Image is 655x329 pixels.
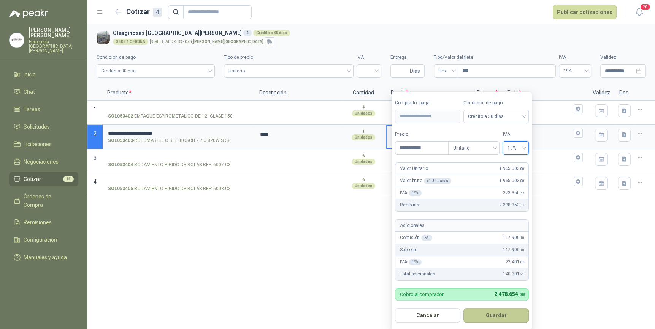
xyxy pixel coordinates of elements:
span: Cotizar [24,175,41,183]
label: Condición de pago [463,99,529,107]
span: 19% [507,142,524,154]
span: ,57 [520,203,524,207]
span: 3 [94,155,97,161]
span: 19% [563,65,587,77]
div: SEDE 1 OFICINA [113,39,148,45]
span: ,00 [520,179,524,183]
img: Company Logo [10,33,24,47]
p: 4 [362,104,365,110]
div: Crédito a 30 días [253,30,290,36]
span: Solicitudes [24,123,50,131]
h3: Oleaginosas [GEOGRAPHIC_DATA][PERSON_NAME] [113,29,643,37]
p: - ROTOMARTILLO REF: BOSCH 2.7 J 820W SDS [108,137,229,144]
input: Flex $ [528,179,572,184]
h2: Cotizar [126,6,162,17]
strong: SOL053404 [108,161,133,168]
span: 1.965.003 [499,177,524,184]
p: Producto [103,85,255,101]
img: Logo peakr [9,9,48,18]
span: 2 [94,131,97,137]
label: Tipo/Valor del flete [434,54,556,61]
p: [PERSON_NAME] [PERSON_NAME] [29,27,78,38]
label: Entrega [390,54,425,61]
span: 373.350 [503,189,524,197]
p: Entrega [472,85,502,101]
span: ,00 [520,167,524,171]
p: Cobro al comprador [400,292,444,297]
strong: SOL053405 [108,185,133,192]
span: Crédito a 30 días [468,111,524,122]
label: IVA [357,54,381,61]
span: Órdenes de Compra [24,192,71,209]
a: Inicio [9,67,78,82]
div: x 1 Unidades [424,178,452,184]
span: ,78 [518,292,524,297]
div: 19 % [409,259,422,265]
div: Unidades [352,134,375,140]
span: 2.478.654 [494,291,524,297]
label: IVA [503,131,529,138]
p: Cantidad [341,85,386,101]
p: - EMPAQUE ESPIROMETALICO DE 12" CLASE 150 [108,113,233,120]
span: Remisiones [24,218,52,227]
input: SOL053402-EMPAQUE ESPIROMETALICO DE 12" CLASE 150 [108,106,249,112]
a: Negociaciones [9,154,78,169]
span: 15 [63,176,74,182]
a: Remisiones [9,215,78,230]
button: Flex $ [574,129,583,138]
span: Unitario [453,142,495,154]
span: Días [410,65,420,77]
input: SOL053404-RODAMIENTO RIGIDO DE BOLAS REF: 6007 C3 [108,155,249,161]
span: 1.965.003 [499,165,524,172]
div: 4 [243,30,252,36]
button: Flex $ [574,153,583,162]
input: Flex $ [528,130,572,136]
span: Manuales y ayuda [24,253,67,261]
button: 20 [632,5,646,19]
div: Unidades [352,183,375,189]
img: Company Logo [97,31,110,44]
div: 19 % [409,190,422,196]
input: SOL053403-ROTOMARTILLO REF: BOSCH 2.7 J 820W SDS [108,131,249,136]
p: IVA [400,258,422,266]
span: 117.900 [503,246,524,253]
p: Valor bruto [400,177,451,184]
span: Tareas [24,105,40,113]
p: Ferretería [GEOGRAPHIC_DATA][PERSON_NAME] [29,39,78,53]
span: Inicio [24,70,36,79]
span: ,21 [520,272,524,276]
label: Validez [600,54,646,61]
div: Unidades [352,110,375,116]
p: Validez [588,85,615,101]
p: Valor Unitario [400,165,428,172]
p: Doc [615,85,634,101]
a: Configuración [9,233,78,247]
span: ,18 [520,248,524,252]
p: Flete [502,85,588,101]
p: IVA [400,189,422,197]
label: Precio [395,131,448,138]
p: 6 [362,177,365,183]
span: ,57 [520,191,524,195]
span: Licitaciones [24,140,52,148]
span: 20 [640,3,650,11]
button: Cancelar [395,308,460,323]
button: Flex $ [574,104,583,113]
span: Negociaciones [24,157,59,166]
a: Licitaciones [9,137,78,151]
label: IVA [559,54,591,61]
label: Comprador paga [395,99,460,107]
span: 22.401 [505,258,524,266]
p: Comisión [400,234,432,241]
p: - RODAMIENTO RIGIDO DE BOLAS REF: 6007 C3 [108,161,231,168]
p: - RODAMIENTO RIGIDO DE BOLAS REF: 6008 C3 [108,185,231,192]
strong: SOL053403 [108,137,133,144]
p: [STREET_ADDRESS] - [150,40,263,44]
a: Cotizar15 [9,172,78,186]
span: 140.301 [503,271,524,278]
button: Flex $ [574,177,583,186]
div: Unidades [352,159,375,165]
p: 6 [362,153,365,159]
span: 1 [94,106,97,112]
span: 117.900 [503,234,524,241]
